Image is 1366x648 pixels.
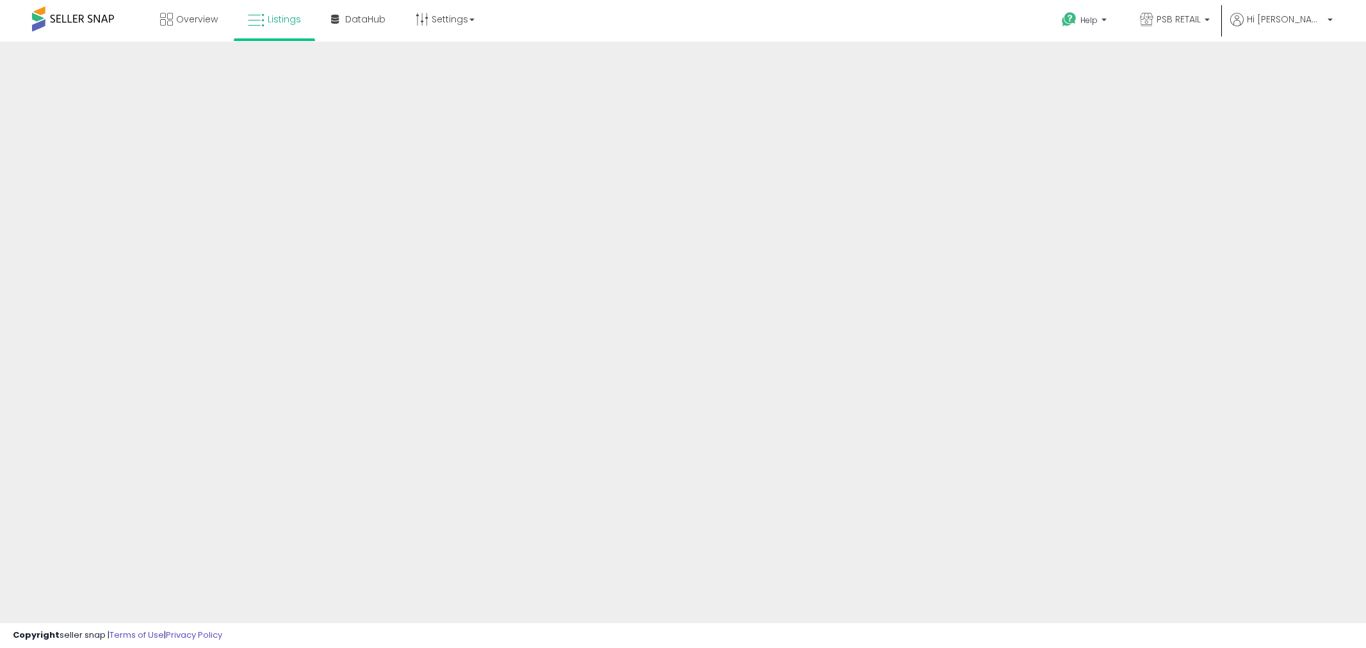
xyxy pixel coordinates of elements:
[1230,13,1333,42] a: Hi [PERSON_NAME]
[176,13,218,26] span: Overview
[1080,15,1098,26] span: Help
[1157,13,1201,26] span: PSB RETAIL
[268,13,301,26] span: Listings
[345,13,386,26] span: DataHub
[1052,2,1119,42] a: Help
[1061,12,1077,28] i: Get Help
[1247,13,1324,26] span: Hi [PERSON_NAME]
